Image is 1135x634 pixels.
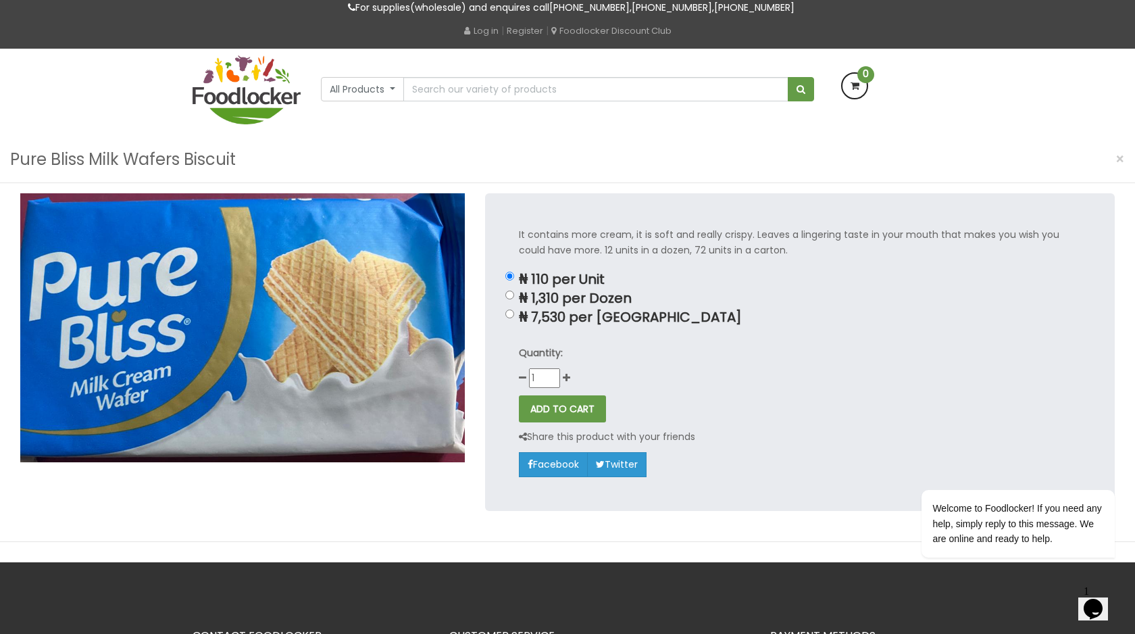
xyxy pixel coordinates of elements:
a: Foodlocker Discount Club [551,24,672,37]
p: ₦ 7,530 per [GEOGRAPHIC_DATA] [519,310,1082,325]
input: ₦ 1,310 per Dozen [505,291,514,299]
button: All Products [321,77,404,101]
p: ₦ 110 per Unit [519,272,1082,287]
p: It contains more cream, it is soft and really crispy. Leaves a lingering taste in your mouth that... [519,227,1082,258]
span: | [501,24,504,37]
input: ₦ 7,530 per [GEOGRAPHIC_DATA] [505,310,514,318]
button: ADD TO CART [519,395,606,422]
a: [PHONE_NUMBER] [714,1,794,14]
input: Search our variety of products [403,77,788,101]
iframe: chat widget [1078,580,1121,620]
a: [PHONE_NUMBER] [549,1,630,14]
strong: Quantity: [519,346,563,360]
img: FoodLocker [193,55,301,124]
input: ₦ 110 per Unit [505,272,514,281]
p: ₦ 1,310 per Dozen [519,291,1082,306]
a: [PHONE_NUMBER] [632,1,712,14]
h3: Pure Bliss Milk Wafers Biscuit [10,147,236,172]
a: Facebook [519,452,588,477]
a: Register [507,24,543,37]
img: Pure Bliss Milk Wafers Biscuit [20,193,465,462]
span: | [546,24,549,37]
p: Share this product with your friends [519,429,695,445]
a: Twitter [587,452,647,477]
span: × [1115,149,1125,169]
iframe: chat widget [878,368,1121,573]
a: Log in [464,24,499,37]
button: Close [1109,145,1132,173]
span: 0 [857,66,874,83]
